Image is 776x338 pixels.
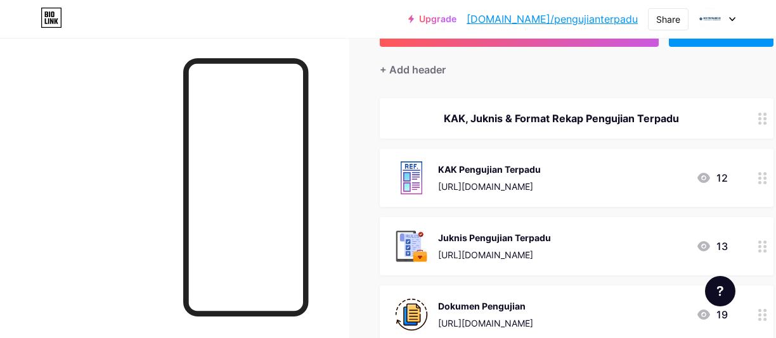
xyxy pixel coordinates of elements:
div: Share [656,13,680,26]
div: Dokumen Pengujian [438,299,533,313]
div: KAK Pengujian Terpadu [438,163,541,176]
img: pengujianterpadu [698,7,722,31]
div: 12 [696,170,728,185]
div: [URL][DOMAIN_NAME] [438,180,541,193]
div: + Add header [380,62,446,77]
div: Juknis Pengujian Terpadu [438,231,551,244]
img: KAK Pengujian Terpadu [395,161,428,194]
div: [URL][DOMAIN_NAME] [438,316,533,330]
div: 13 [696,239,728,254]
img: Dokumen Pengujian [395,298,428,331]
div: KAK, Juknis & Format Rekap Pengujian Terpadu [395,111,728,126]
div: 19 [696,307,728,322]
a: Upgrade [408,14,456,24]
div: [URL][DOMAIN_NAME] [438,248,551,261]
img: Juknis Pengujian Terpadu [395,230,428,263]
a: [DOMAIN_NAME]/pengujianterpadu [467,11,638,27]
